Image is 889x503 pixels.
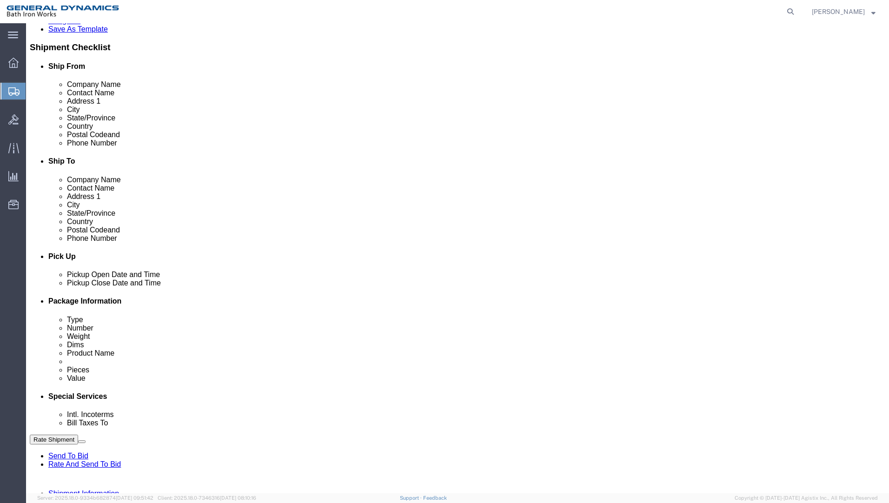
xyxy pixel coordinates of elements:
[735,494,878,502] span: Copyright © [DATE]-[DATE] Agistix Inc., All Rights Reserved
[220,495,256,501] span: [DATE] 08:10:16
[7,5,121,19] img: logo
[26,23,889,493] iframe: FS Legacy Container
[811,6,876,17] button: [PERSON_NAME]
[37,495,153,501] span: Server: 2025.18.0-9334b682874
[400,495,423,501] a: Support
[116,495,153,501] span: [DATE] 09:51:42
[158,495,256,501] span: Client: 2025.18.0-7346316
[423,495,447,501] a: Feedback
[812,7,865,17] span: Debbie Brey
